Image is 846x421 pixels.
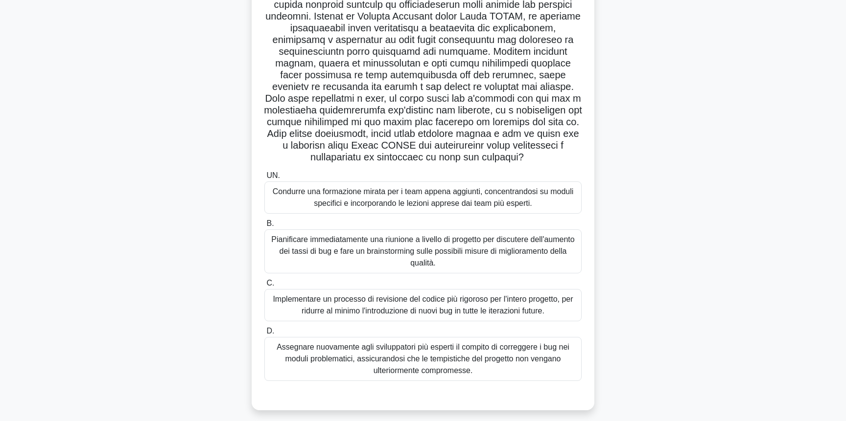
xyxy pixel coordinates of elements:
[266,327,274,335] font: D.
[273,295,573,315] font: Implementare un processo di revisione del codice più rigoroso per l'intero progetto, per ridurre ...
[277,343,569,375] font: Assegnare nuovamente agli sviluppatori più esperti il ​​compito di correggere i bug nei moduli pr...
[266,171,280,179] font: UN.
[266,219,274,227] font: B.
[271,235,574,267] font: Pianificare immediatamente una riunione a livello di progetto per discutere dell'aumento dei tass...
[266,279,274,287] font: C.
[273,187,574,207] font: Condurre una formazione mirata per i team appena aggiunti, concentrandosi su moduli specifici e i...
